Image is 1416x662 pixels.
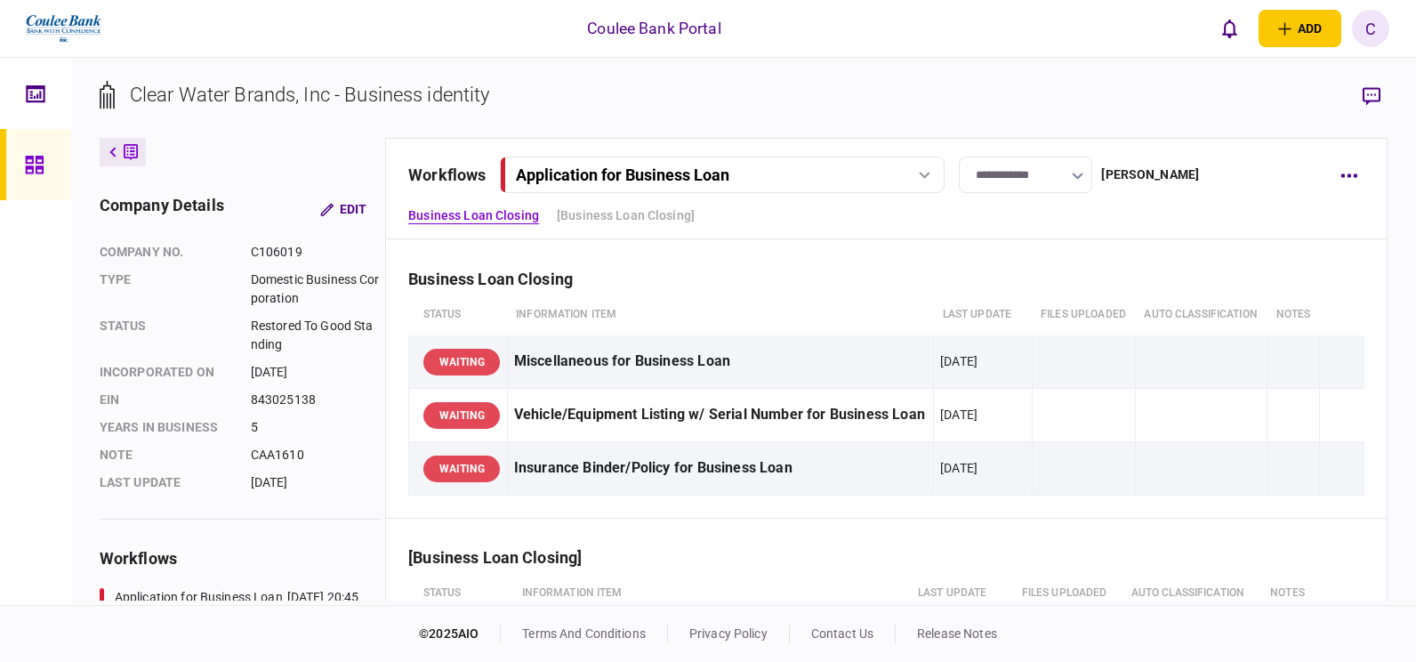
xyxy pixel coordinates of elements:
div: [DATE] [940,406,978,424]
th: notes [1267,295,1320,335]
div: note [100,446,233,464]
div: Application for Business Loan [115,588,283,607]
th: auto classification [1135,295,1267,335]
th: status [409,295,507,335]
th: Information item [513,573,909,614]
div: Application for Business Loan [516,165,729,184]
div: Miscellaneous for Business Loan [514,342,927,382]
th: auto classification [1122,573,1262,614]
th: Files uploaded [1032,295,1135,335]
div: [DATE] [940,459,978,477]
div: C106019 [251,243,380,262]
th: Files uploaded [1013,573,1122,614]
a: release notes [917,626,997,641]
button: Application for Business Loan [500,157,945,193]
div: 5 [251,418,380,437]
button: open notifications list [1211,10,1248,47]
div: Vehicle/Equipment Listing w/ Serial Number for Business Loan [514,395,927,435]
div: [PERSON_NAME] [1101,165,1199,184]
a: terms and conditions [522,626,646,641]
th: Information item [507,295,933,335]
div: Insurance Binder/Policy for Business Loan [514,448,927,488]
div: years in business [100,418,233,437]
div: CAA1610 [251,446,380,464]
a: Business Loan Closing [408,206,539,225]
div: company no. [100,243,233,262]
div: workflows [100,546,381,570]
div: WAITING [423,402,500,429]
div: WAITING [423,349,500,375]
th: last update [934,295,1032,335]
div: company details [100,193,224,225]
div: Business Loan Closing [408,270,587,288]
div: [DATE] 20:45 [287,588,359,607]
th: last update [909,573,1013,614]
div: status [100,317,233,354]
div: 843025138 [251,391,380,409]
div: Coulee Bank Portal [587,17,720,40]
a: Application for Business Loan[DATE] 20:45 [100,588,358,607]
a: contact us [811,626,873,641]
button: open adding identity options [1259,10,1341,47]
div: Domestic Business Corporation [251,270,380,308]
div: Clear Water Brands, Inc - Business identity [130,80,490,109]
th: notes [1261,573,1316,614]
button: C [1352,10,1389,47]
div: incorporated on [100,363,233,382]
div: workflows [408,163,486,187]
div: last update [100,473,233,492]
button: Edit [306,193,381,225]
div: © 2025 AIO [419,625,501,643]
a: [Business Loan Closing] [557,206,695,225]
div: WAITING [423,456,500,482]
th: status [409,573,513,614]
img: client company logo [24,6,103,51]
div: [DATE] [251,473,380,492]
div: [Business Loan Closing] [408,548,596,567]
a: privacy policy [689,626,768,641]
div: Type [100,270,233,308]
div: Restored To Good Standing [251,317,380,354]
div: EIN [100,391,233,409]
div: [DATE] [251,363,380,382]
div: [DATE] [940,352,978,370]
